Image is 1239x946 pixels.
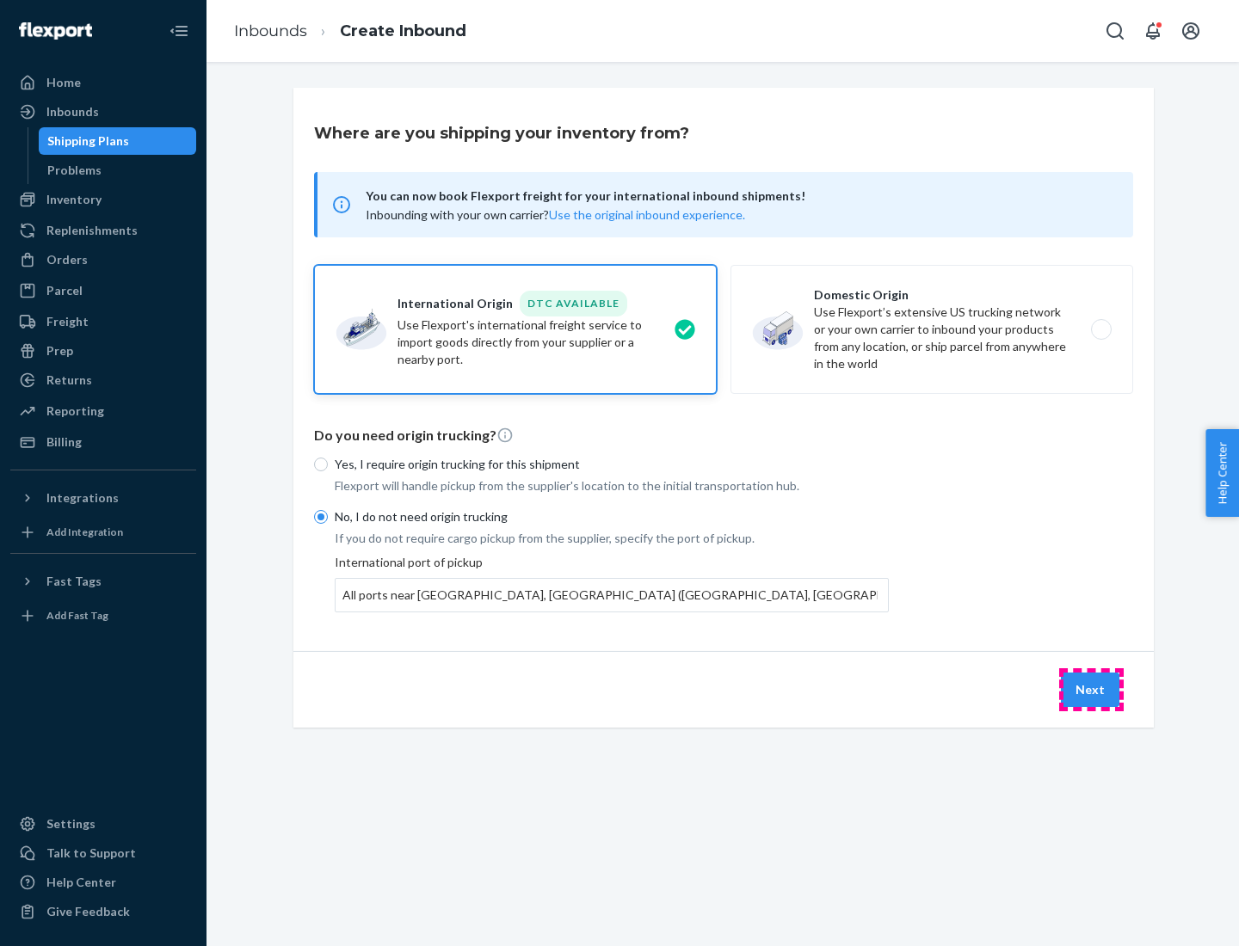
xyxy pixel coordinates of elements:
[46,282,83,299] div: Parcel
[46,313,89,330] div: Freight
[220,6,480,57] ol: breadcrumbs
[1098,14,1132,48] button: Open Search Box
[314,426,1133,445] p: Do you need origin trucking?
[10,428,196,456] a: Billing
[46,251,88,268] div: Orders
[46,191,102,208] div: Inventory
[1061,673,1119,707] button: Next
[10,186,196,213] a: Inventory
[234,21,307,40] a: Inbounds
[46,845,136,862] div: Talk to Support
[46,874,116,891] div: Help Center
[10,217,196,244] a: Replenishments
[10,519,196,546] a: Add Integration
[46,222,138,239] div: Replenishments
[46,815,96,832] div: Settings
[314,122,689,144] h3: Where are you shipping your inventory from?
[314,510,328,524] input: No, I do not need origin trucking
[10,898,196,925] button: Give Feedback
[39,127,197,155] a: Shipping Plans
[46,103,99,120] div: Inbounds
[10,277,196,304] a: Parcel
[10,839,196,867] a: Talk to Support
[10,69,196,96] a: Home
[366,207,745,222] span: Inbounding with your own carrier?
[10,397,196,425] a: Reporting
[10,869,196,896] a: Help Center
[39,157,197,184] a: Problems
[1174,14,1208,48] button: Open account menu
[335,508,889,525] p: No, I do not need origin trucking
[162,14,196,48] button: Close Navigation
[47,162,102,179] div: Problems
[10,246,196,273] a: Orders
[1205,429,1239,517] button: Help Center
[47,132,129,150] div: Shipping Plans
[340,21,466,40] a: Create Inbound
[46,525,123,539] div: Add Integration
[10,602,196,630] a: Add Fast Tag
[10,568,196,595] button: Fast Tags
[46,608,108,623] div: Add Fast Tag
[46,372,92,389] div: Returns
[335,477,889,494] p: Flexport will handle pickup from the supplier's location to the initial transportation hub.
[335,554,889,612] div: International port of pickup
[10,308,196,335] a: Freight
[46,903,130,920] div: Give Feedback
[46,402,104,420] div: Reporting
[46,489,119,507] div: Integrations
[314,458,328,471] input: Yes, I require origin trucking for this shipment
[46,74,81,91] div: Home
[10,337,196,365] a: Prep
[10,98,196,126] a: Inbounds
[19,22,92,40] img: Flexport logo
[366,186,1113,206] span: You can now book Flexport freight for your international inbound shipments!
[335,530,889,547] p: If you do not require cargo pickup from the supplier, specify the port of pickup.
[46,433,82,451] div: Billing
[10,484,196,512] button: Integrations
[10,366,196,394] a: Returns
[46,342,73,359] div: Prep
[549,206,745,224] button: Use the original inbound experience.
[1136,14,1170,48] button: Open notifications
[46,573,102,590] div: Fast Tags
[10,810,196,838] a: Settings
[335,456,889,473] p: Yes, I require origin trucking for this shipment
